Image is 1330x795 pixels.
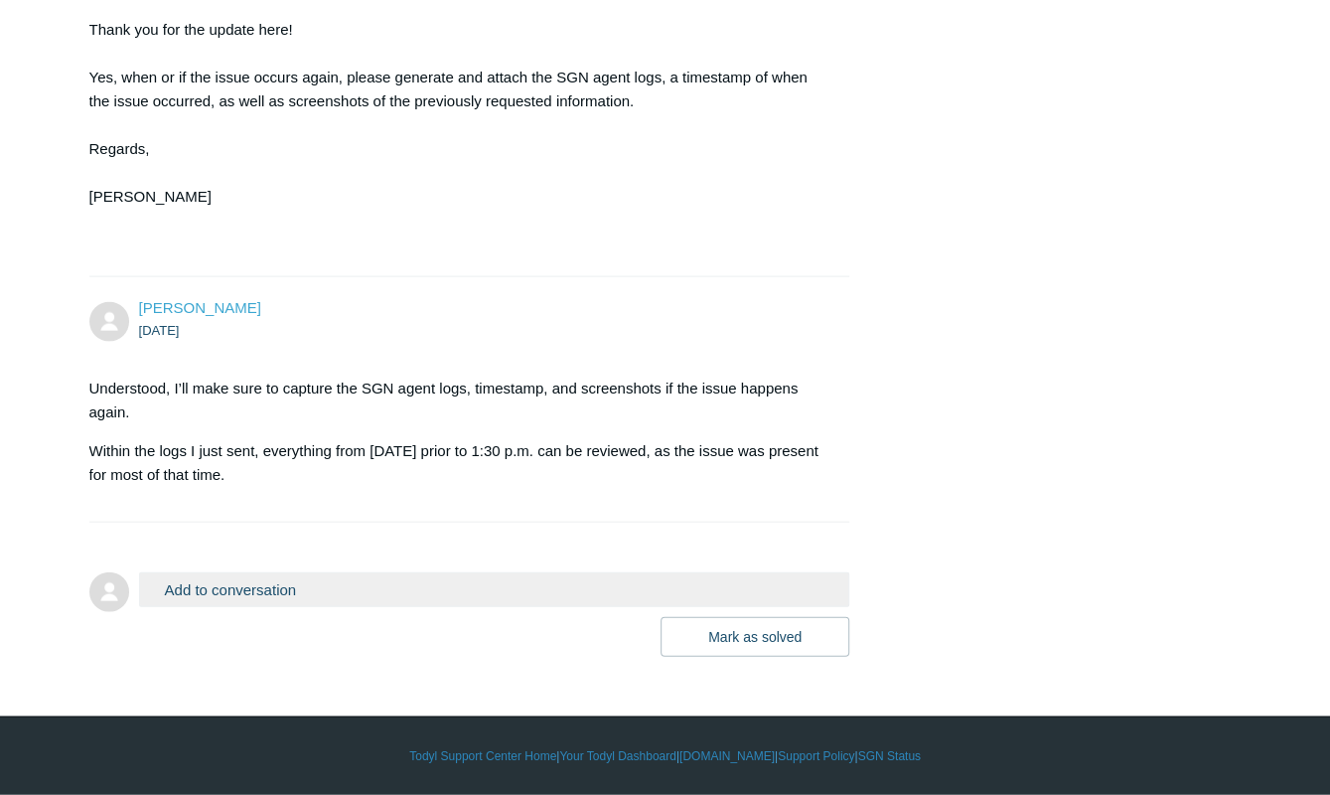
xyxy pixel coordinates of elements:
[139,299,261,316] span: Cody Nauta
[661,617,849,657] button: Mark as solved
[679,747,775,765] a: [DOMAIN_NAME]
[858,747,921,765] a: SGN Status
[409,747,556,765] a: Todyl Support Center Home
[89,747,1242,765] div: | | | |
[559,747,675,765] a: Your Todyl Dashboard
[139,299,261,316] a: [PERSON_NAME]
[89,377,830,424] p: Understood, I’ll make sure to capture the SGN agent logs, timestamp, and screenshots if the issue...
[778,747,854,765] a: Support Policy
[139,572,850,607] button: Add to conversation
[139,323,180,338] time: 08/13/2025, 16:00
[89,439,830,487] p: Within the logs I just sent, everything from [DATE] prior to 1:30 p.m. can be reviewed, as the is...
